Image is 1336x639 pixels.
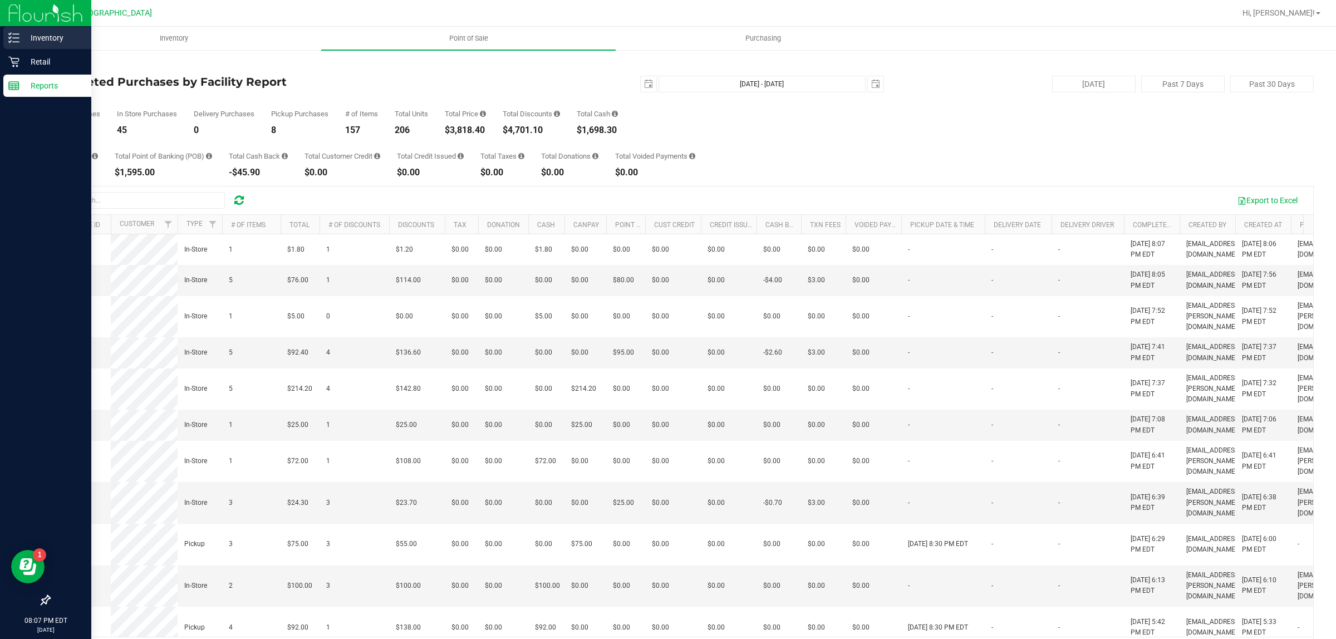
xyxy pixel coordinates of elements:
p: Reports [19,79,86,92]
span: 3 [229,539,233,549]
a: Tax [454,221,466,229]
span: $0.00 [808,420,825,430]
span: $0.00 [708,420,725,430]
a: Created By [1188,221,1226,229]
div: $1,698.30 [577,126,618,135]
span: 1 [326,420,330,430]
div: $3,818.40 [445,126,486,135]
div: Delivery Purchases [194,110,254,117]
span: $0.00 [763,456,780,466]
span: - [1058,311,1060,322]
a: Filter [159,215,178,234]
span: - [1058,347,1060,358]
button: [DATE] [1052,76,1136,92]
span: $0.00 [852,420,870,430]
span: - [1058,420,1060,430]
span: Point of Sale [434,33,503,43]
span: [DATE] 6:10 PM EDT [1242,575,1284,596]
span: $0.00 [571,498,588,508]
span: 2 [229,581,233,591]
div: Total Point of Banking (POB) [115,153,212,160]
span: $0.00 [485,456,502,466]
span: 5 [229,384,233,394]
div: Total Customer Credit [304,153,380,160]
button: Past 7 Days [1141,76,1225,92]
a: # of Items [231,221,266,229]
i: Sum of the successful, non-voided cash payment transactions for all purchases in the date range. ... [612,110,618,117]
a: Completed At [1133,221,1181,229]
span: [DATE] 7:37 PM EDT [1242,342,1284,363]
span: $0.00 [613,311,630,322]
span: [EMAIL_ADDRESS][DOMAIN_NAME] [1186,414,1240,435]
div: Total Voided Payments [615,153,695,160]
a: Point of Sale [321,27,616,50]
a: Voided Payment [854,221,910,229]
i: Sum of the successful, non-voided payments using account credit for all purchases in the date range. [374,153,380,160]
span: [DATE] 6:13 PM EDT [1131,575,1173,596]
span: $3.00 [808,347,825,358]
span: - [908,347,910,358]
span: [DATE] 8:07 PM EDT [1131,239,1173,260]
span: - [1058,244,1060,255]
span: - [991,244,993,255]
span: - [1058,456,1060,466]
span: - [991,498,993,508]
span: 1 [326,275,330,286]
div: Pickup Purchases [271,110,328,117]
div: $1,595.00 [115,168,212,177]
span: $0.00 [708,311,725,322]
span: - [991,384,993,394]
span: $0.00 [852,539,870,549]
iframe: Resource center unread badge [33,548,46,562]
a: Total [289,221,310,229]
span: In-Store [184,311,207,322]
span: $0.00 [763,539,780,549]
span: $0.00 [571,347,588,358]
span: $25.00 [571,420,592,430]
span: $0.00 [652,311,669,322]
span: $0.00 [652,384,669,394]
inline-svg: Retail [8,56,19,67]
span: In-Store [184,581,207,591]
span: $0.00 [708,347,725,358]
span: $0.00 [451,311,469,322]
span: $0.00 [485,275,502,286]
span: 1 [229,456,233,466]
a: Created At [1244,221,1282,229]
span: - [991,456,993,466]
span: 5 [229,347,233,358]
span: - [1058,275,1060,286]
i: Sum of the total prices of all purchases in the date range. [480,110,486,117]
span: $0.00 [451,347,469,358]
span: $0.00 [451,498,469,508]
span: 4 [326,347,330,358]
span: 3 [326,498,330,508]
span: $1.80 [535,244,552,255]
a: Pickup Date & Time [910,221,974,229]
div: Total Cash [577,110,618,117]
span: $0.00 [485,384,502,394]
span: $0.00 [485,420,502,430]
span: -$0.70 [763,498,782,508]
span: 3 [229,498,233,508]
span: In-Store [184,275,207,286]
span: - [908,456,910,466]
span: $24.30 [287,498,308,508]
a: Cust Credit [654,221,695,229]
span: $0.00 [451,275,469,286]
a: Cash Back [765,221,802,229]
div: $0.00 [541,168,598,177]
span: - [908,384,910,394]
a: Packed By [1300,221,1335,229]
span: $0.00 [808,384,825,394]
div: $0.00 [304,168,380,177]
span: $55.00 [396,539,417,549]
span: In-Store [184,244,207,255]
span: $3.00 [808,275,825,286]
span: $92.40 [287,347,308,358]
a: Donation [487,221,520,229]
span: [EMAIL_ADDRESS][PERSON_NAME][DOMAIN_NAME] [1186,445,1240,478]
span: Hi, [PERSON_NAME]! [1242,8,1315,17]
div: Total Credit Issued [397,153,464,160]
span: $0.00 [451,244,469,255]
